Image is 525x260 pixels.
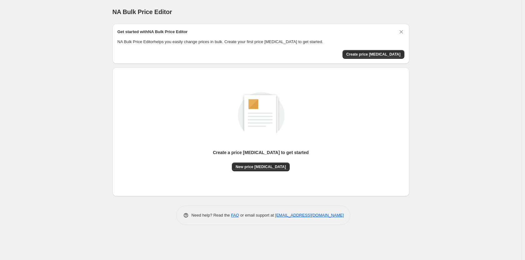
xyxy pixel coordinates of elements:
a: FAQ [231,213,239,217]
span: NA Bulk Price Editor [112,8,172,15]
button: Dismiss card [398,29,404,35]
span: Create price [MEDICAL_DATA] [346,52,401,57]
span: New price [MEDICAL_DATA] [236,164,286,169]
button: Create price change job [342,50,404,59]
a: [EMAIL_ADDRESS][DOMAIN_NAME] [275,213,344,217]
span: or email support at [239,213,275,217]
p: NA Bulk Price Editor helps you easily change prices in bulk. Create your first price [MEDICAL_DAT... [117,39,404,45]
button: New price [MEDICAL_DATA] [232,162,290,171]
h2: Get started with NA Bulk Price Editor [117,29,188,35]
p: Create a price [MEDICAL_DATA] to get started [213,149,309,156]
span: Need help? Read the [192,213,231,217]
